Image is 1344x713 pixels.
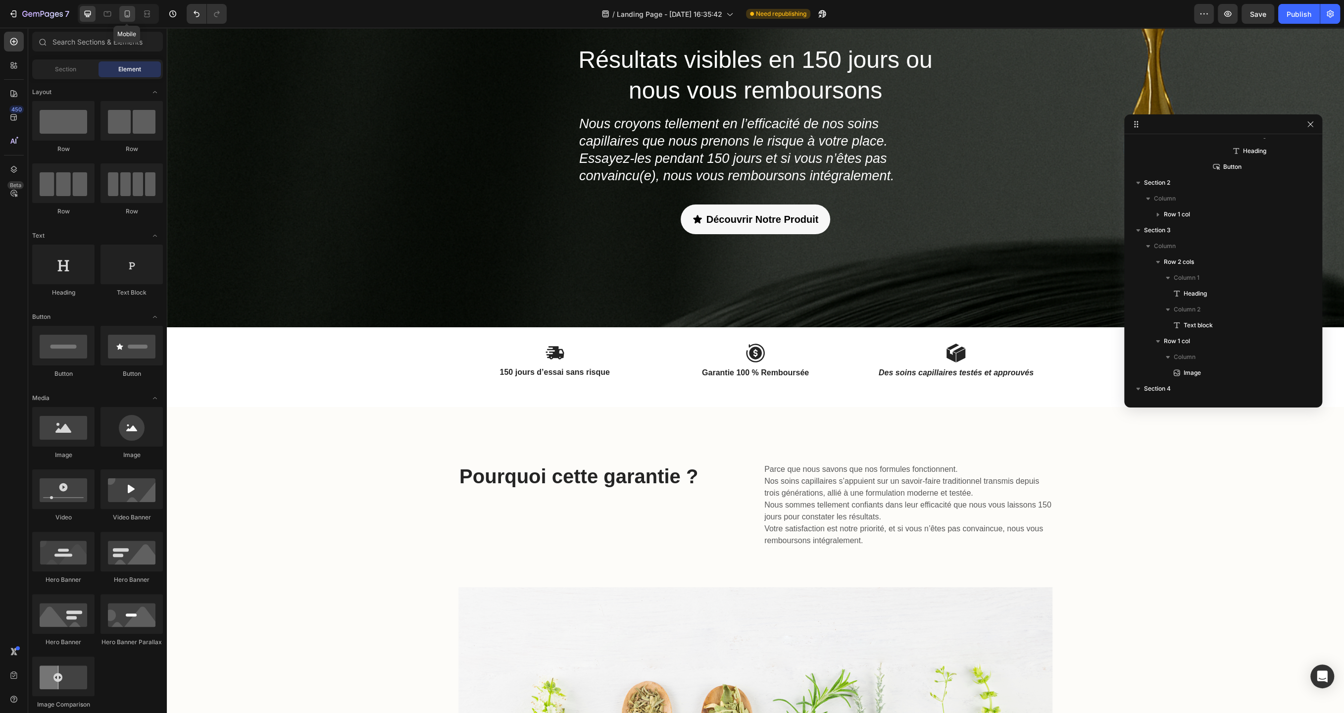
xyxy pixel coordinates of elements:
div: Video [32,513,95,522]
div: Video Banner [100,513,163,522]
div: Row [100,207,163,216]
span: Toggle open [147,390,163,406]
span: Button [32,312,50,321]
div: Image [100,451,163,459]
span: Row 1 col [1164,336,1190,346]
span: Toggle open [147,228,163,244]
div: Hero Banner [32,575,95,584]
span: Media [32,394,50,403]
p: Pourquoi cette garantie ? [293,436,580,461]
span: Element [118,65,141,74]
span: Section 4 [1144,384,1171,394]
span: Column [1174,352,1195,362]
div: Undo/Redo [187,4,227,24]
div: Row [32,145,95,153]
div: Rich Text Editor. Editing area: main [597,435,886,520]
button: Publish [1278,4,1320,24]
span: Row 2 cols [1164,257,1194,267]
span: Section [55,65,76,74]
span: Column 1 [1174,273,1199,283]
p: Parce que nous savons que nos formules fonctionnent. Nos soins capillaires s’appuient sur un savo... [597,436,885,519]
div: Row [100,145,163,153]
span: Text block [1184,320,1213,330]
span: Image [1184,368,1201,378]
div: Button [32,369,95,378]
span: Section 2 [1144,178,1170,188]
div: Image [32,451,95,459]
div: Button [100,369,163,378]
a: Découvrir Notre Produit [514,177,664,206]
span: Column [1154,241,1176,251]
button: 7 [4,4,74,24]
div: 450 [9,105,24,113]
input: Search Sections & Elements [32,32,163,51]
span: Toggle open [147,84,163,100]
span: Heading [1184,289,1207,299]
div: Hero Banner Parallax [100,638,163,647]
div: Hero Banner [32,638,95,647]
div: Open Intercom Messenger [1310,664,1334,688]
div: Text Block [100,288,163,297]
span: Need republishing [756,9,806,18]
span: Section 3 [1144,225,1171,235]
span: Landing Page - [DATE] 16:35:42 [617,9,722,19]
img: gempages_580485749749580713-51a326f1-ac71-4cc3-a004-3f17ec04d866.svg [779,315,799,335]
span: Heading [1243,146,1266,156]
span: Column [1154,194,1176,204]
p: 150 jours d’essai sans risque [293,340,483,350]
p: 7 [65,8,69,20]
img: gempages_580485749749580713-f9dcbc7f-b168-4951-93f8-c3c45c97f552.svg [579,315,598,335]
span: Column 2 [1174,305,1200,314]
div: Image Comparison [32,700,95,709]
i: Des soins capillaires testés et approuvés [712,341,867,349]
div: Beta [7,181,24,189]
span: Toggle open [147,309,163,325]
span: Row 1 col [1164,209,1190,219]
span: Button [1223,162,1242,172]
button: Save [1242,4,1274,24]
div: Publish [1287,9,1311,19]
span: Text [32,231,45,240]
h2: Nous croyons tellement en l’efficacité de nos soins capillaires que nous prenons le risque à votr... [404,80,773,177]
div: Row [32,207,95,216]
img: gempages_580485749749580713-026c1b48-ddd0-429a-a3a6-cd1abbe2889b.svg [378,315,398,335]
span: Layout [32,88,51,97]
span: Save [1250,10,1266,18]
span: / [612,9,615,19]
p: Garantie 100 % Remboursée [493,340,684,351]
div: Hero Banner [100,575,163,584]
h2: Rich Text Editor. Editing area: main [292,435,581,462]
div: Heading [32,288,95,297]
p: Découvrir Notre Produit [540,183,652,201]
iframe: Design area [167,28,1344,713]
